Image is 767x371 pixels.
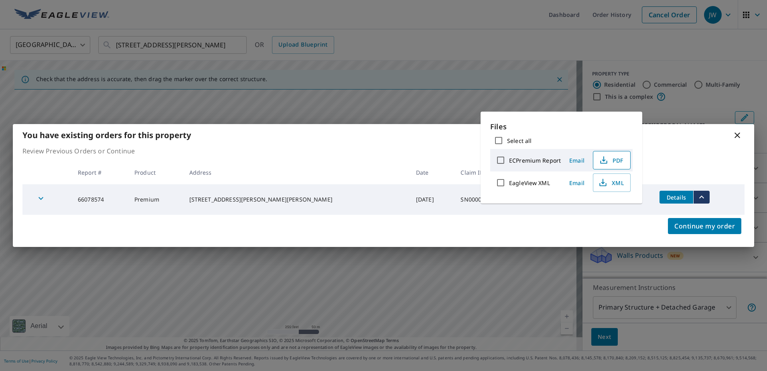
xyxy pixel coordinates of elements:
td: SN0000093610 [454,184,532,215]
th: Date [410,161,455,184]
span: Email [567,179,586,187]
button: XML [593,173,631,192]
span: Details [664,194,688,201]
button: filesDropdownBtn-66078574 [693,191,710,204]
td: [DATE] [410,184,455,215]
div: [STREET_ADDRESS][PERSON_NAME][PERSON_NAME] [189,196,403,204]
p: Review Previous Orders or Continue [22,146,745,156]
td: 66078574 [71,184,128,215]
button: Email [564,154,590,167]
th: Address [183,161,410,184]
span: Email [567,157,586,164]
th: Claim ID [454,161,532,184]
button: detailsBtn-66078574 [659,191,693,204]
button: Email [564,177,590,189]
b: You have existing orders for this property [22,130,191,141]
p: Files [490,121,633,132]
span: Continue my order [674,220,735,232]
label: ECPremium Report [509,157,561,164]
th: Product [128,161,183,184]
label: Select all [507,137,532,145]
td: Premium [128,184,183,215]
button: Continue my order [668,218,741,234]
span: PDF [598,155,624,165]
label: EagleView XML [509,179,550,187]
span: XML [598,178,624,188]
th: Report # [71,161,128,184]
button: PDF [593,151,631,169]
